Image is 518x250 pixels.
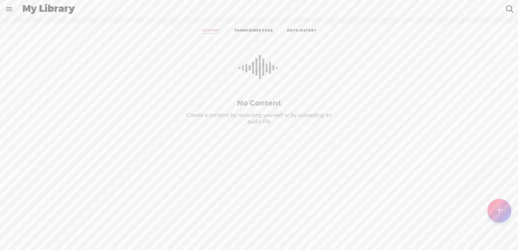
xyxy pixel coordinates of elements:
[234,28,273,34] a: TRANSCRIBED FILES
[185,112,333,125] div: Create a content by recording yourself or by uploading an audio file.
[287,28,316,34] a: EDITS HISTORY
[202,28,220,34] a: CONTENT
[18,0,501,18] div: My Library
[181,99,337,108] p: No Content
